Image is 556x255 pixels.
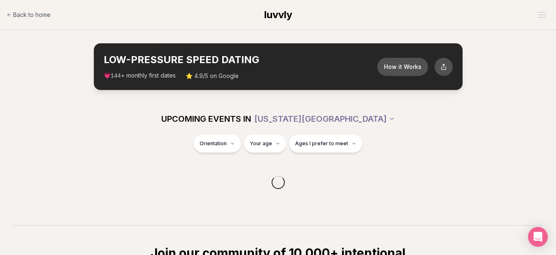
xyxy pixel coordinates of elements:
[250,140,272,147] span: Your age
[104,53,377,66] h2: LOW-PRESSURE SPEED DATING
[528,227,548,247] div: Open Intercom Messenger
[289,135,362,153] button: Ages I prefer to meet
[264,8,292,21] a: luvvly
[7,7,51,23] a: Back to home
[377,58,428,76] button: How it Works
[104,71,176,80] span: 💗 + monthly first dates
[264,9,292,21] span: luvvly
[254,110,395,128] button: [US_STATE][GEOGRAPHIC_DATA]
[194,135,241,153] button: Orientation
[186,72,239,80] span: ⭐ 4.9/5 on Google
[161,113,251,125] span: UPCOMING EVENTS IN
[13,11,51,19] span: Back to home
[295,140,348,147] span: Ages I prefer to meet
[535,9,549,21] button: Open menu
[111,73,121,79] span: 144
[244,135,286,153] button: Your age
[200,140,227,147] span: Orientation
